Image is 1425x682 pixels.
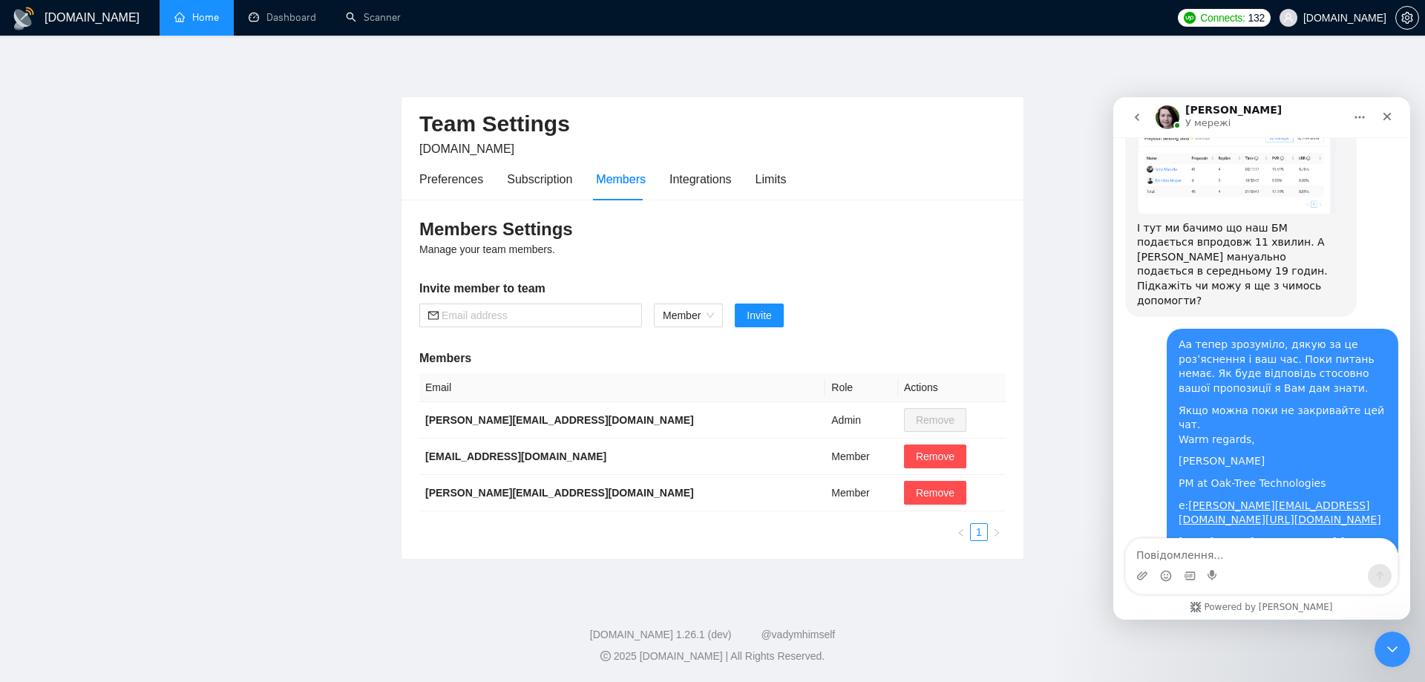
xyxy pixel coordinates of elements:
[735,304,783,327] button: Invite
[65,306,273,350] div: Якщо можна поки не закривайте цей чат. Warm regards,
[988,523,1006,541] li: Next Page
[590,629,732,640] a: [DOMAIN_NAME] 1.26.1 (dev)
[65,438,273,482] div: [DATE] 15:29 [PERSON_NAME] from [DOMAIN_NAME] < > пише:
[419,350,1006,367] h5: Members
[507,170,572,188] div: Subscription
[24,124,232,212] div: І тут ми бачимо що наш БМ подається впродовж 11 хвилин. А [PERSON_NAME] мануально подається в сер...
[53,232,285,490] div: Аа тепер зрозуміло, дякую за це розʼяснення і ваш час. Поки питань немає. Як буде відповідь стосо...
[419,142,514,155] span: [DOMAIN_NAME]
[988,523,1006,541] button: right
[970,523,988,541] li: 1
[425,487,694,499] b: [PERSON_NAME][EMAIL_ADDRESS][DOMAIN_NAME]
[65,240,273,298] div: Аа тепер зрозуміло, дякую за це розʼяснення і ваш час. Поки питань немає. Як буде відповідь стосо...
[419,109,1006,140] h2: Team Settings
[346,11,401,24] a: searchScanner
[825,373,898,402] th: Role
[1248,10,1265,26] span: 132
[65,357,273,372] div: [PERSON_NAME]
[1113,97,1410,620] iframe: To enrich screen reader interactions, please activate Accessibility in Grammarly extension settings
[1395,6,1419,30] button: setting
[825,402,898,439] td: Admin
[669,170,732,188] div: Integrations
[1184,12,1196,24] img: upwork-logo.png
[971,524,987,540] a: 1
[419,373,825,402] th: Email
[249,11,316,24] a: dashboardDashboard
[898,373,1006,402] th: Actions
[1395,12,1419,24] a: setting
[1375,632,1410,667] iframe: Intercom live chat
[904,445,966,468] button: Remove
[12,649,1413,664] div: 2025 [DOMAIN_NAME] | All Rights Reserved.
[71,473,82,485] button: вибір GIF-файлів
[13,442,284,467] textarea: Повідомлення...
[952,523,970,541] button: left
[916,448,954,465] span: Remove
[23,473,35,485] button: Завантажити вкладений файл
[65,379,273,394] div: PM at Oak-Tree Technologies
[442,307,633,324] input: Email address
[756,170,787,188] div: Limits
[65,402,256,429] a: [PERSON_NAME][EMAIL_ADDRESS][DOMAIN_NAME]
[952,523,970,541] li: Previous Page
[419,217,1006,241] h3: Members Settings
[94,473,106,485] button: Start recording
[419,170,483,188] div: Preferences
[12,7,36,30] img: logo
[428,310,439,321] span: mail
[600,651,611,661] span: copyright
[65,401,273,430] div: e:
[663,304,714,327] span: Member
[419,243,555,255] span: Manage your team members.
[904,481,966,505] button: Remove
[425,450,606,462] b: [EMAIL_ADDRESS][DOMAIN_NAME]
[419,280,1006,298] h5: Invite member to team
[47,473,59,485] button: Вибір емодзі
[596,170,646,188] div: Members
[992,528,1001,537] span: right
[761,629,835,640] a: @vadymhimself
[425,414,694,426] b: [PERSON_NAME][EMAIL_ADDRESS][DOMAIN_NAME]
[1396,12,1418,24] span: setting
[255,467,278,491] button: Надіслати повідомлення…
[152,416,268,428] a: [URL][DOMAIN_NAME]
[747,307,771,324] span: Invite
[1200,10,1245,26] span: Connects:
[174,11,219,24] a: homeHome
[916,485,954,501] span: Remove
[825,439,898,475] td: Member
[12,232,285,502] div: serhii.pravylo@oak-tree.tech каже…
[825,475,898,511] td: Member
[957,528,966,537] span: left
[1283,13,1294,23] span: user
